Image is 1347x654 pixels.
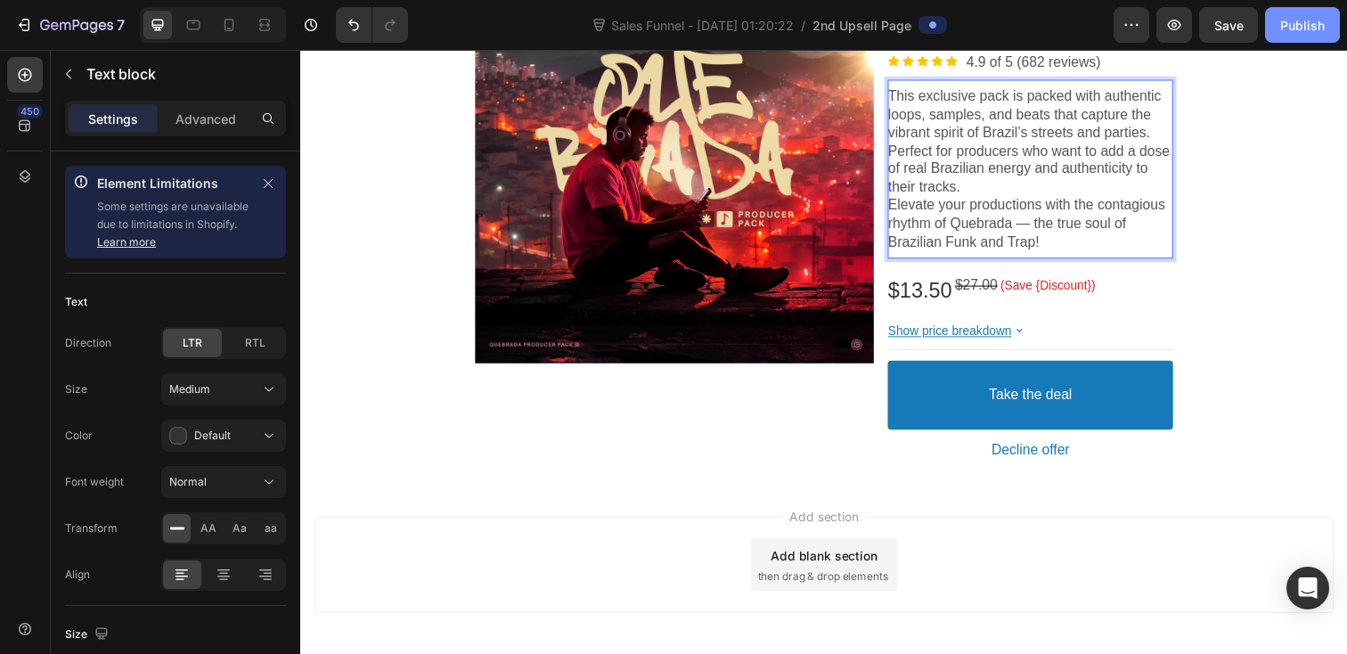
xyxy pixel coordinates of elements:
p: Some settings are unavailable due to limitations in Shopify. [97,198,250,251]
bdo: Decline offer [706,399,786,418]
p: Element Limitations [97,173,250,194]
span: RTL [245,335,265,351]
bdo: (Save {Discount}) [714,233,812,247]
div: Size [65,381,87,397]
button: Save [1199,7,1258,43]
bdo: Take the deal [703,343,788,362]
span: Aa [233,520,247,536]
button: Take the deal [600,317,891,388]
iframe: Design area [300,50,1347,654]
span: Default [194,429,231,442]
div: Align [65,567,90,583]
span: then drag & drop elements [467,529,600,545]
span: LTR [183,335,202,351]
span: Sales Funnel - [DATE] 01:20:22 [608,16,797,35]
div: Add blank section [480,507,589,526]
bdo: $13.50 [600,233,665,258]
div: Open Intercom Messenger [1286,567,1329,609]
button: Publish [1265,7,1340,43]
p: 7 [117,14,125,36]
span: Save [1214,18,1244,33]
button: Default [161,420,286,452]
button: Medium [161,373,286,405]
span: aa [265,520,277,536]
button: 7 [7,7,133,43]
span: 2nd Upsell Page [812,16,911,35]
div: Font weight [65,474,124,490]
span: AA [200,520,216,536]
div: Transform [65,520,118,536]
span: Medium [169,382,210,396]
button: Decline offer [600,392,891,425]
bdo: Show price breakdown [600,280,726,294]
div: Publish [1280,16,1325,35]
p: Advanced [176,110,236,128]
div: Size [65,623,112,647]
a: Learn more [97,235,156,249]
p: Text block [86,63,279,85]
div: Color [65,428,93,444]
span: Normal [169,475,207,488]
div: Undo/Redo [336,7,408,43]
bdo: $27.00 [668,233,712,248]
div: Text [65,294,87,310]
span: Add section [493,467,577,486]
div: 450 [17,104,43,119]
p: Settings [88,110,138,128]
div: Direction [65,335,111,351]
span: / [801,16,805,35]
button: Normal [161,466,286,498]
